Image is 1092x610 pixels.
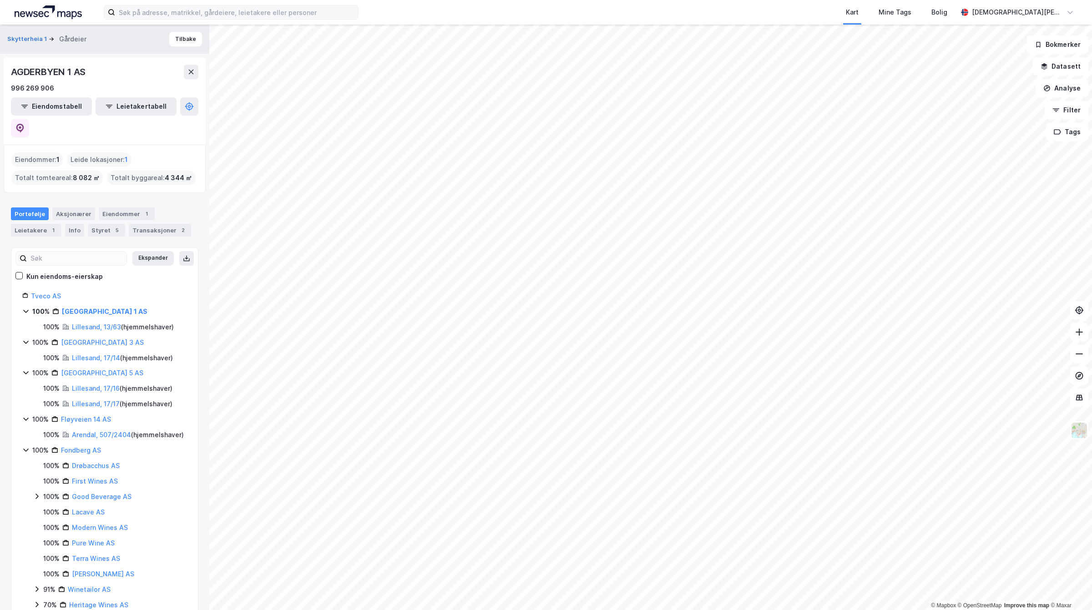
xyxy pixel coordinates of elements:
[43,398,60,409] div: 100%
[72,462,120,469] a: Drøbacchus AS
[1027,35,1088,54] button: Bokmerker
[26,271,103,282] div: Kun eiendoms-eierskap
[11,83,54,94] div: 996 269 906
[165,172,192,183] span: 4 344 ㎡
[931,7,947,18] div: Bolig
[27,252,126,265] input: Søk
[11,152,63,167] div: Eiendommer :
[43,429,60,440] div: 100%
[43,322,60,333] div: 100%
[1033,57,1088,76] button: Datasett
[52,207,95,220] div: Aksjonærer
[43,507,60,518] div: 100%
[68,585,111,593] a: Winetailor AS
[72,429,184,440] div: ( hjemmelshaver )
[7,35,49,44] button: Skytterheia 1
[972,7,1063,18] div: [DEMOGRAPHIC_DATA][PERSON_NAME]
[178,226,187,235] div: 2
[879,7,911,18] div: Mine Tags
[43,491,60,502] div: 100%
[43,553,60,564] div: 100%
[96,97,177,116] button: Leietakertabell
[107,171,196,185] div: Totalt byggareal :
[32,445,49,456] div: 100%
[69,601,128,609] a: Heritage Wines AS
[15,5,82,19] img: logo.a4113a55bc3d86da70a041830d287a7e.svg
[67,152,131,167] div: Leide lokasjoner :
[72,477,118,485] a: First Wines AS
[11,224,61,237] div: Leietakere
[72,524,128,531] a: Modern Wines AS
[125,154,128,165] span: 1
[72,493,131,500] a: Good Beverage AS
[61,338,144,346] a: [GEOGRAPHIC_DATA] 3 AS
[56,154,60,165] span: 1
[11,65,87,79] div: AGDERBYEN 1 AS
[43,460,60,471] div: 100%
[72,353,173,363] div: ( hjemmelshaver )
[43,569,60,580] div: 100%
[65,224,84,237] div: Info
[1004,602,1049,609] a: Improve this map
[43,538,60,549] div: 100%
[129,224,191,237] div: Transaksjoner
[72,555,120,562] a: Terra Wines AS
[72,508,105,516] a: Lacave AS
[931,602,956,609] a: Mapbox
[142,209,151,218] div: 1
[72,570,134,578] a: [PERSON_NAME] AS
[73,172,100,183] span: 8 082 ㎡
[32,337,49,348] div: 100%
[169,32,202,46] button: Tilbake
[1071,422,1088,439] img: Z
[72,398,172,409] div: ( hjemmelshaver )
[11,97,92,116] button: Eiendomstabell
[61,369,143,377] a: [GEOGRAPHIC_DATA] 5 AS
[72,383,172,394] div: ( hjemmelshaver )
[88,224,125,237] div: Styret
[72,400,120,408] a: Lillesand, 17/17
[1046,123,1088,141] button: Tags
[132,251,174,266] button: Ekspander
[43,383,60,394] div: 100%
[49,226,58,235] div: 1
[1046,566,1092,610] iframe: Chat Widget
[43,522,60,533] div: 100%
[72,322,174,333] div: ( hjemmelshaver )
[43,584,56,595] div: 91%
[32,368,49,378] div: 100%
[32,306,50,317] div: 100%
[43,353,60,363] div: 100%
[11,207,49,220] div: Portefølje
[72,539,115,547] a: Pure Wine AS
[11,171,103,185] div: Totalt tomteareal :
[61,415,111,423] a: Fløyveien 14 AS
[846,7,859,18] div: Kart
[1045,101,1088,119] button: Filter
[31,292,61,300] a: Tveco AS
[958,602,1002,609] a: OpenStreetMap
[99,207,155,220] div: Eiendommer
[72,431,131,439] a: Arendal, 507/2404
[61,446,101,454] a: Fondberg AS
[72,384,120,392] a: Lillesand, 17/16
[62,308,147,315] a: [GEOGRAPHIC_DATA] 1 AS
[43,476,60,487] div: 100%
[32,414,49,425] div: 100%
[72,323,121,331] a: Lillesand, 13/63
[59,34,86,45] div: Gårdeier
[72,354,120,362] a: Lillesand, 17/14
[1036,79,1088,97] button: Analyse
[112,226,121,235] div: 5
[115,5,358,19] input: Søk på adresse, matrikkel, gårdeiere, leietakere eller personer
